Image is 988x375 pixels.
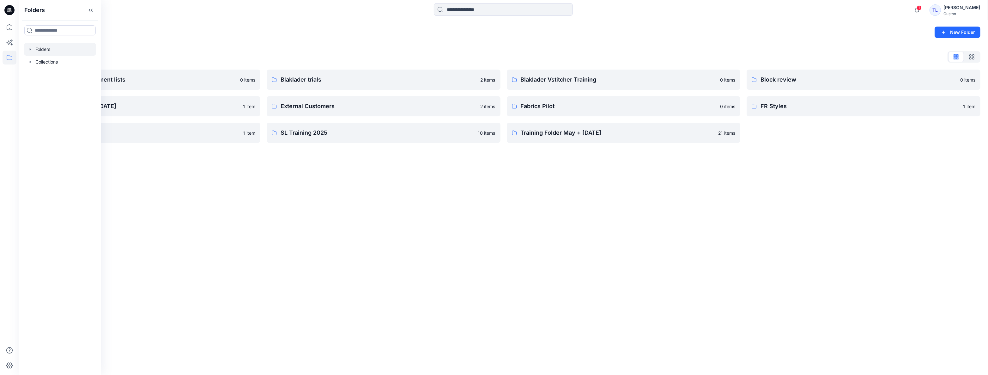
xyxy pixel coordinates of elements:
[960,77,975,83] p: 0 items
[243,130,255,136] p: 1 item
[761,102,959,111] p: FR Styles
[478,130,495,136] p: 10 items
[943,4,980,11] div: [PERSON_NAME]
[240,77,255,83] p: 0 items
[243,103,255,110] p: 1 item
[507,123,741,143] a: Training Folder May + [DATE]21 items
[27,123,260,143] a: Pilot project 20251 item
[521,75,717,84] p: Blaklader Vstitcher Training
[27,70,260,90] a: Avatars and measurement lists0 items
[747,96,980,116] a: FR Styles1 item
[40,102,239,111] p: Development styles [DATE]
[281,75,477,84] p: Blaklader trials
[481,103,495,110] p: 2 items
[267,70,500,90] a: Blaklader trials2 items
[27,96,260,116] a: Development styles [DATE]1 item
[267,96,500,116] a: External Customers2 items
[963,103,975,110] p: 1 item
[930,4,941,16] div: TL
[507,96,741,116] a: Fabrics Pilot0 items
[267,123,500,143] a: SL Training 202510 items
[281,102,477,111] p: External Customers
[747,70,980,90] a: Block review0 items
[943,11,980,16] div: Guston
[720,77,735,83] p: 0 items
[935,27,980,38] button: New Folder
[481,77,495,83] p: 2 items
[40,75,236,84] p: Avatars and measurement lists
[521,128,715,137] p: Training Folder May + [DATE]
[720,103,735,110] p: 0 items
[40,128,239,137] p: Pilot project 2025
[718,130,735,136] p: 21 items
[507,70,741,90] a: Blaklader Vstitcher Training0 items
[521,102,717,111] p: Fabrics Pilot
[761,75,956,84] p: Block review
[917,5,922,10] span: 1
[281,128,474,137] p: SL Training 2025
